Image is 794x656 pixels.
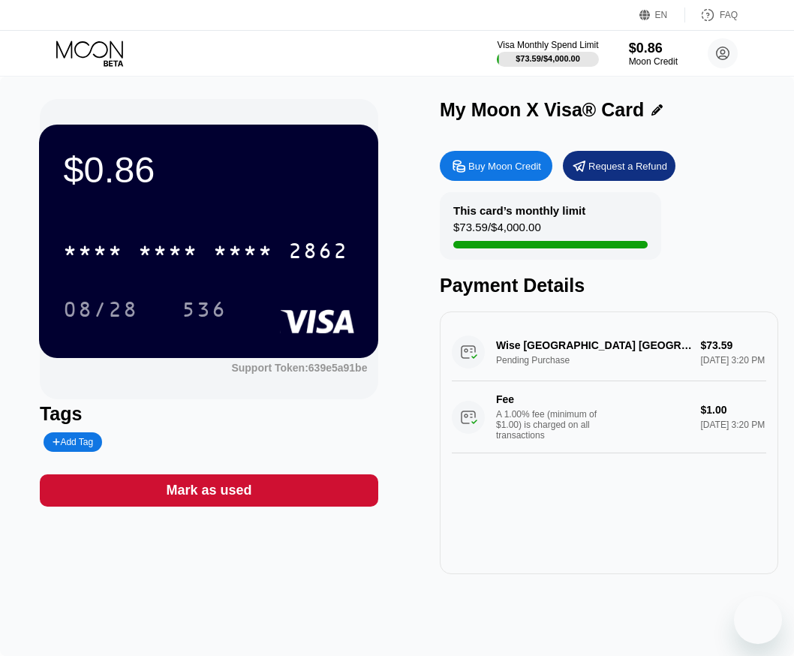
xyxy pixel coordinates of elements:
div: $0.86 [629,41,678,56]
div: Payment Details [440,275,778,296]
div: FAQ [685,8,738,23]
div: Add Tag [53,437,93,447]
div: EN [655,10,668,20]
div: $73.59 / $4,000.00 [453,221,541,241]
iframe: Button to launch messaging window [734,596,782,644]
div: EN [639,8,685,23]
div: 536 [182,299,227,323]
div: This card’s monthly limit [453,204,585,217]
div: Add Tag [44,432,102,452]
div: Request a Refund [588,160,667,173]
div: Support Token: 639e5a91be [231,362,367,374]
div: Visa Monthly Spend Limit$73.59/$4,000.00 [497,40,598,67]
div: Request a Refund [563,151,675,181]
div: Buy Moon Credit [440,151,552,181]
div: Buy Moon Credit [468,160,541,173]
div: $0.86 [63,149,354,191]
div: Visa Monthly Spend Limit [497,40,598,50]
div: Tags [40,403,378,425]
div: [DATE] 3:20 PM [700,420,766,430]
div: FAQ [720,10,738,20]
div: 08/28 [63,299,138,323]
div: $73.59 / $4,000.00 [516,54,580,63]
div: $1.00 [700,404,766,416]
div: A 1.00% fee (minimum of $1.00) is charged on all transactions [496,409,609,441]
div: Fee [496,393,601,405]
div: Moon Credit [629,56,678,67]
div: My Moon X Visa® Card [440,99,644,121]
div: $0.86Moon Credit [629,41,678,67]
div: Mark as used [40,474,378,507]
div: 08/28 [52,290,149,328]
div: Mark as used [166,482,251,499]
div: 536 [170,290,238,328]
div: FeeA 1.00% fee (minimum of $1.00) is charged on all transactions$1.00[DATE] 3:20 PM [452,381,766,453]
div: Support Token:639e5a91be [231,362,367,374]
div: 2862 [288,241,348,265]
